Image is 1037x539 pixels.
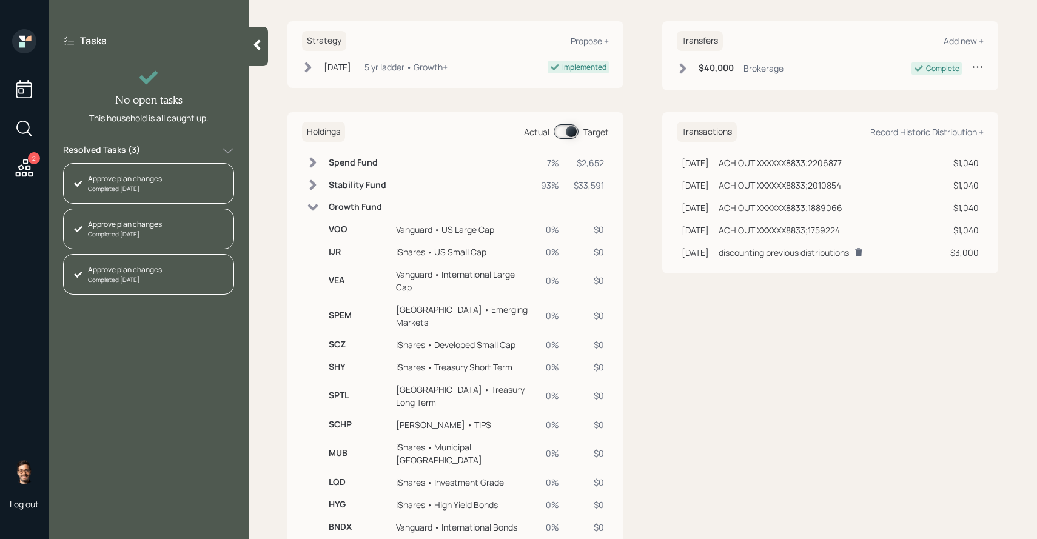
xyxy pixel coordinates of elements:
[88,264,162,275] div: Approve plan changes
[10,498,39,510] div: Log out
[396,498,531,511] div: iShares • High Yield Bonds
[88,230,162,239] div: Completed [DATE]
[364,61,448,73] div: 5 yr ladder • Growth+
[80,34,107,47] label: Tasks
[682,201,709,214] div: [DATE]
[329,275,386,286] h6: VEA
[396,268,531,293] div: Vanguard • International Large Cap
[28,152,40,164] div: 2
[88,275,162,284] div: Completed [DATE]
[926,63,959,74] div: Complete
[870,126,984,138] div: Record Historic Distribution +
[396,441,531,466] div: iShares • Municipal [GEOGRAPHIC_DATA]
[329,448,386,458] h6: MUB
[944,35,984,47] div: Add new +
[541,156,559,169] div: 7%
[329,310,386,321] h6: SPEM
[743,62,784,75] div: Brokerage
[541,498,559,511] div: 0%
[699,63,734,73] h6: $40,000
[574,521,604,534] div: $0
[396,338,531,351] div: iShares • Developed Small Cap
[324,61,351,73] div: [DATE]
[574,418,604,431] div: $0
[329,522,386,532] h6: BNDX
[396,383,531,409] div: [GEOGRAPHIC_DATA] • Treasury Long Term
[682,179,709,192] div: [DATE]
[571,35,609,47] div: Propose +
[63,144,140,158] label: Resolved Tasks ( 3 )
[329,202,386,212] h6: Growth Fund
[562,62,606,73] div: Implemented
[12,460,36,484] img: sami-boghos-headshot.png
[574,498,604,511] div: $0
[541,309,559,322] div: 0%
[396,476,531,489] div: iShares • Investment Grade
[950,224,979,236] div: $1,040
[574,246,604,258] div: $0
[396,418,531,431] div: [PERSON_NAME] • TIPS
[541,447,559,460] div: 0%
[329,180,386,190] h6: Stability Fund
[574,179,604,192] div: $33,591
[396,361,531,373] div: iShares • Treasury Short Term
[574,156,604,169] div: $2,652
[329,390,386,401] h6: SPTL
[541,338,559,351] div: 0%
[719,224,840,236] div: ACH OUT XXXXXX8833;1759224
[302,31,346,51] h6: Strategy
[719,156,842,169] div: ACH OUT XXXXXX8833;2206877
[719,201,842,214] div: ACH OUT XXXXXX8833;1889066
[88,173,162,184] div: Approve plan changes
[329,247,386,257] h6: IJR
[524,126,549,138] div: Actual
[950,246,979,259] div: $3,000
[682,156,709,169] div: [DATE]
[574,361,604,373] div: $0
[396,246,531,258] div: iShares • US Small Cap
[719,246,849,259] div: discounting previous distributions
[677,122,737,142] h6: Transactions
[950,201,979,214] div: $1,040
[574,223,604,236] div: $0
[329,158,386,168] h6: Spend Fund
[583,126,609,138] div: Target
[329,224,386,235] h6: VOO
[541,418,559,431] div: 0%
[329,477,386,487] h6: LQD
[682,246,709,259] div: [DATE]
[302,122,345,142] h6: Holdings
[115,93,183,107] h4: No open tasks
[329,420,386,430] h6: SCHP
[719,179,841,192] div: ACH OUT XXXXXX8833;2010854
[541,521,559,534] div: 0%
[541,389,559,402] div: 0%
[88,184,162,193] div: Completed [DATE]
[574,274,604,287] div: $0
[677,31,723,51] h6: Transfers
[574,389,604,402] div: $0
[541,179,559,192] div: 93%
[329,362,386,372] h6: SHY
[574,338,604,351] div: $0
[541,361,559,373] div: 0%
[950,156,979,169] div: $1,040
[396,303,531,329] div: [GEOGRAPHIC_DATA] • Emerging Markets
[89,112,209,124] div: This household is all caught up.
[574,447,604,460] div: $0
[541,223,559,236] div: 0%
[682,224,709,236] div: [DATE]
[541,476,559,489] div: 0%
[329,500,386,510] h6: HYG
[396,223,531,236] div: Vanguard • US Large Cap
[329,340,386,350] h6: SCZ
[541,246,559,258] div: 0%
[541,274,559,287] div: 0%
[574,309,604,322] div: $0
[88,219,162,230] div: Approve plan changes
[396,521,531,534] div: Vanguard • International Bonds
[574,476,604,489] div: $0
[950,179,979,192] div: $1,040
